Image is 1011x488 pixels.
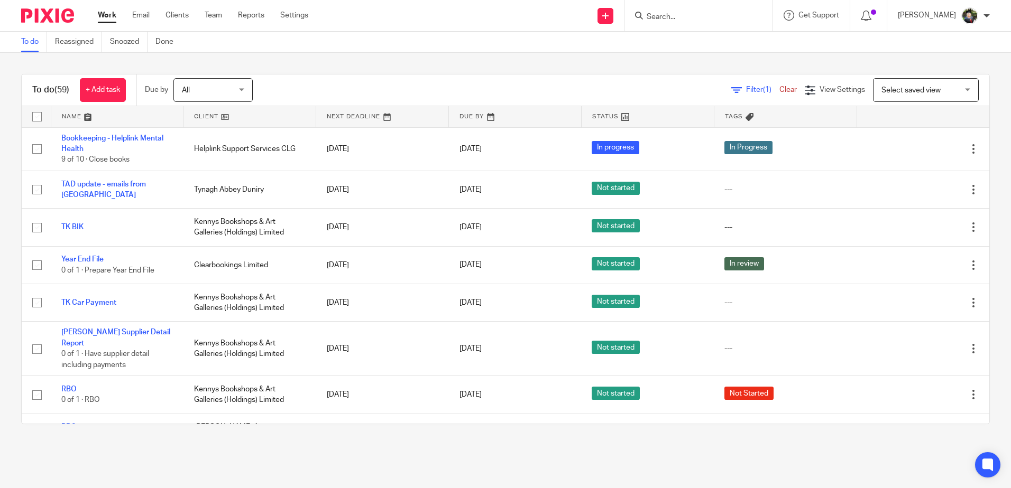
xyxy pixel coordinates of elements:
a: Clients [166,10,189,21]
div: --- [724,184,846,195]
td: Kennys Bookshops & Art Galleries (Holdings) Limited [183,209,316,246]
a: RBO [61,423,77,430]
h1: To do [32,85,69,96]
span: All [182,87,190,94]
a: Snoozed [110,32,148,52]
span: View Settings [820,86,865,93]
span: Not started [592,219,640,232]
td: Clearbookings Limited [183,246,316,284]
span: In review [724,257,764,270]
span: Not started [592,257,640,270]
input: Search [646,13,741,22]
div: --- [724,297,846,308]
span: Not started [592,295,640,308]
td: Helplink Support Services CLG [183,127,316,171]
span: (59) [54,86,69,94]
span: 0 of 1 · Have supplier detail including payments [61,350,149,369]
td: Kennys Bookshops & Art Galleries (Holdings) Limited [183,376,316,414]
span: [DATE] [459,145,482,153]
td: Tynagh Abbey Duniry [183,171,316,208]
span: 0 of 1 · Prepare Year End File [61,267,154,274]
div: --- [724,343,846,354]
a: Settings [280,10,308,21]
span: [DATE] [459,261,482,269]
span: Get Support [798,12,839,19]
td: [DATE] [316,322,449,376]
a: To do [21,32,47,52]
span: 9 of 10 · Close books [61,156,130,163]
span: [DATE] [459,223,482,231]
a: Team [205,10,222,21]
td: [PERSON_NAME] Accountants Limited [183,414,316,451]
a: Reassigned [55,32,102,52]
span: Not started [592,387,640,400]
a: Year End File [61,256,104,263]
td: Kennys Bookshops & Art Galleries (Holdings) Limited [183,322,316,376]
a: Reports [238,10,264,21]
span: Not started [592,182,640,195]
span: In progress [592,141,639,154]
span: Select saved view [881,87,941,94]
p: [PERSON_NAME] [898,10,956,21]
td: [DATE] [316,127,449,171]
img: Jade.jpeg [961,7,978,24]
span: Not Started [724,387,774,400]
a: TK Car Payment [61,299,116,306]
a: Email [132,10,150,21]
td: Kennys Bookshops & Art Galleries (Holdings) Limited [183,284,316,321]
a: RBO [61,386,77,393]
td: [DATE] [316,171,449,208]
span: Not started [592,341,640,354]
span: [DATE] [459,391,482,398]
a: Done [155,32,181,52]
a: Clear [779,86,797,93]
a: TK BIK [61,223,84,231]
span: [DATE] [459,299,482,306]
a: TAD update - emails from [GEOGRAPHIC_DATA] [61,181,146,199]
td: [DATE] [316,376,449,414]
span: 0 of 1 · RBO [61,397,100,404]
div: --- [724,222,846,232]
span: Filter [746,86,779,93]
a: [PERSON_NAME] Supplier Detail Report [61,329,170,346]
td: [DATE] [316,209,449,246]
td: [DATE] [316,414,449,451]
a: + Add task [80,78,126,102]
img: Pixie [21,8,74,23]
span: (1) [763,86,771,93]
a: Bookkeeping - Helplink Mental Health [61,135,163,153]
span: [DATE] [459,186,482,193]
span: Tags [725,114,743,119]
span: [DATE] [459,345,482,352]
a: Work [98,10,116,21]
span: In Progress [724,141,773,154]
p: Due by [145,85,168,95]
td: [DATE] [316,246,449,284]
td: [DATE] [316,284,449,321]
